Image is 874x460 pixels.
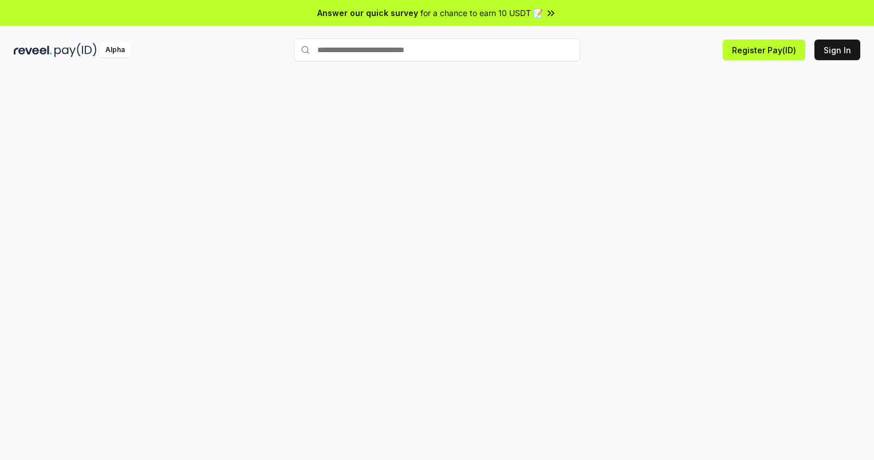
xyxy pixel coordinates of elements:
[723,40,805,60] button: Register Pay(ID)
[99,43,131,57] div: Alpha
[54,43,97,57] img: pay_id
[420,7,543,19] span: for a chance to earn 10 USDT 📝
[317,7,418,19] span: Answer our quick survey
[814,40,860,60] button: Sign In
[14,43,52,57] img: reveel_dark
